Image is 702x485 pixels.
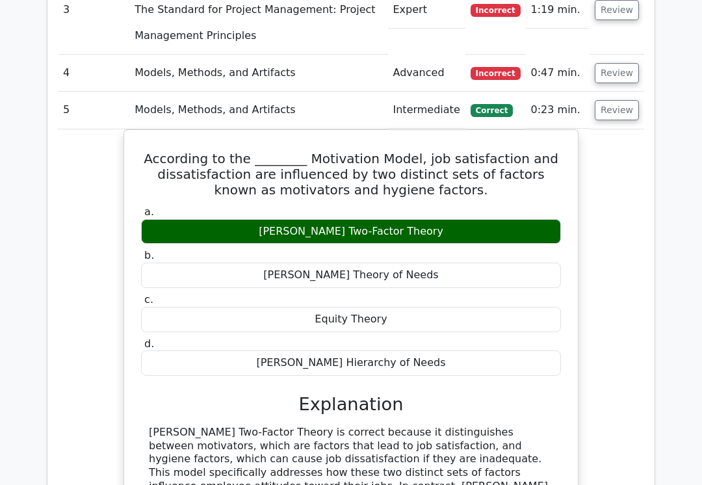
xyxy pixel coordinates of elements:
td: 0:23 min. [526,92,590,129]
button: Review [595,63,639,83]
td: Models, Methods, and Artifacts [129,92,387,129]
button: Review [595,100,639,120]
span: c. [144,293,153,306]
td: 5 [58,92,129,129]
div: Equity Theory [141,307,561,332]
td: Models, Methods, and Artifacts [129,55,387,92]
td: 0:47 min. [526,55,590,92]
span: a. [144,205,154,218]
td: 4 [58,55,129,92]
span: d. [144,337,154,350]
td: Advanced [388,55,465,92]
div: [PERSON_NAME] Hierarchy of Needs [141,350,561,376]
div: [PERSON_NAME] Theory of Needs [141,263,561,288]
span: Correct [471,104,513,117]
td: Intermediate [388,92,465,129]
span: Incorrect [471,67,521,80]
span: Incorrect [471,4,521,17]
div: [PERSON_NAME] Two-Factor Theory [141,219,561,244]
h5: According to the ________ Motivation Model, job satisfaction and dissatisfaction are influenced b... [140,151,562,198]
span: b. [144,249,154,261]
h3: Explanation [149,394,553,415]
